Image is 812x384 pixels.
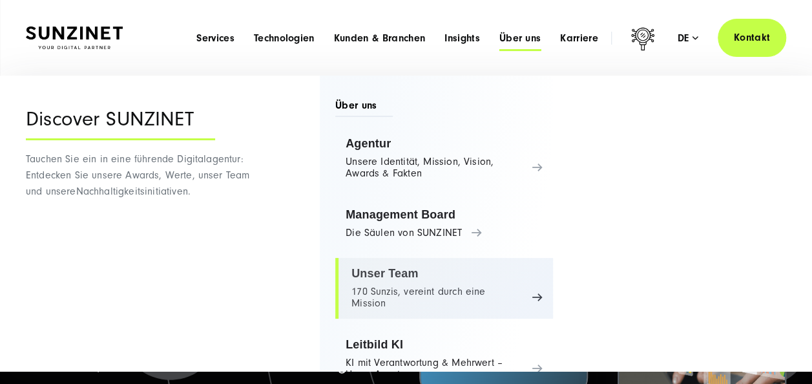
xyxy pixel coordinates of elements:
[678,32,698,45] div: de
[335,98,393,117] span: Über uns
[718,19,786,57] a: Kontakt
[196,32,234,45] a: Services
[335,258,553,319] a: Unser Team 170 Sunzis, vereint durch eine Mission
[26,153,249,197] span: Tauchen Sie ein in eine führende Digitalagentur: Entdecken Sie unsere Awards, Werte, unser Team u...
[499,32,541,45] a: Über uns
[26,108,215,140] div: Discover SUNZINET
[254,32,315,45] a: Technologien
[26,27,123,49] img: SUNZINET Full Service Digital Agentur
[335,128,553,189] a: Agentur Unsere Identität, Mission, Vision, Awards & Fakten
[444,32,480,45] a: Insights
[335,199,553,248] a: Management Board Die Säulen von SUNZINET
[334,32,425,45] a: Kunden & Branchen
[560,32,598,45] a: Karriere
